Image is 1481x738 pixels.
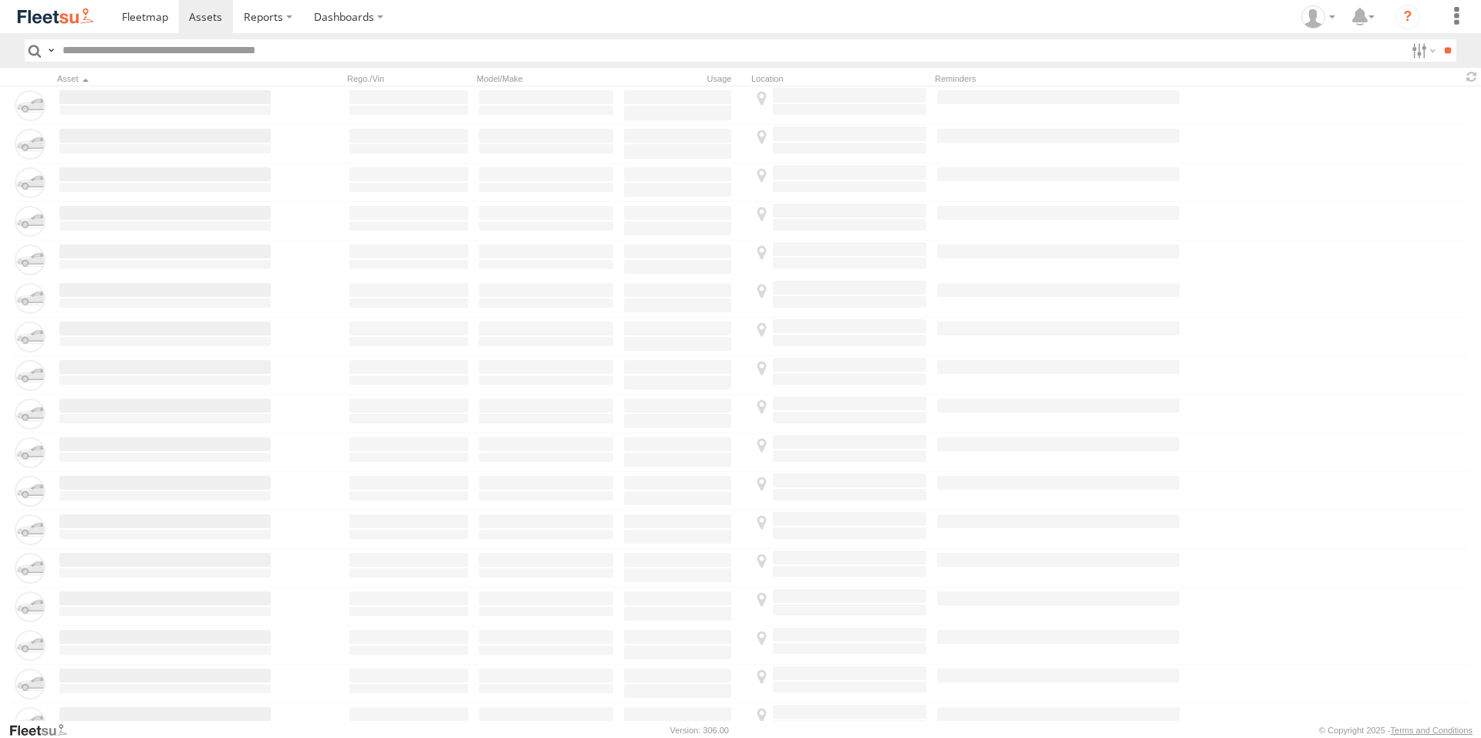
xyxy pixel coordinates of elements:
[45,39,57,62] label: Search Query
[57,73,273,84] div: Click to Sort
[8,723,79,738] a: Visit our Website
[935,73,1182,84] div: Reminders
[1391,726,1473,735] a: Terms and Conditions
[1395,5,1420,29] i: ?
[1462,69,1481,84] span: Refresh
[1405,39,1439,62] label: Search Filter Options
[1296,5,1341,29] div: Wayne Betts
[347,73,471,84] div: Rego./Vin
[15,6,96,27] img: fleetsu-logo-horizontal.svg
[1319,726,1473,735] div: © Copyright 2025 -
[622,73,745,84] div: Usage
[751,73,929,84] div: Location
[477,73,616,84] div: Model/Make
[670,726,729,735] div: Version: 306.00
